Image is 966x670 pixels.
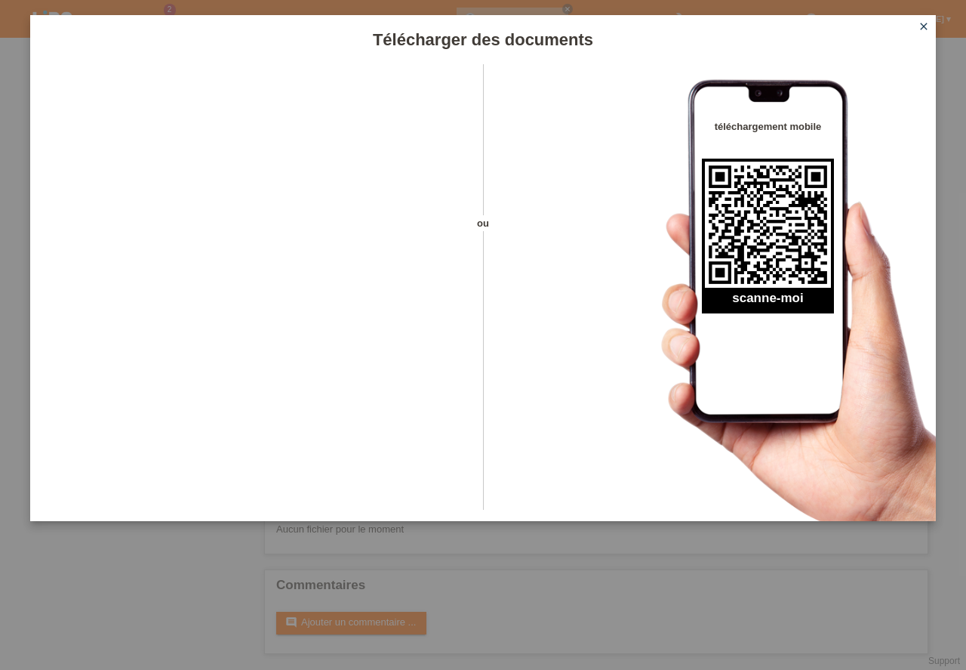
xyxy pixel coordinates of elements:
[53,102,457,480] iframe: Upload
[702,121,834,132] h4: téléchargement mobile
[918,20,930,32] i: close
[914,19,934,36] a: close
[457,215,509,231] span: ou
[30,30,936,49] h1: Télécharger des documents
[702,291,834,313] h2: scanne-moi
